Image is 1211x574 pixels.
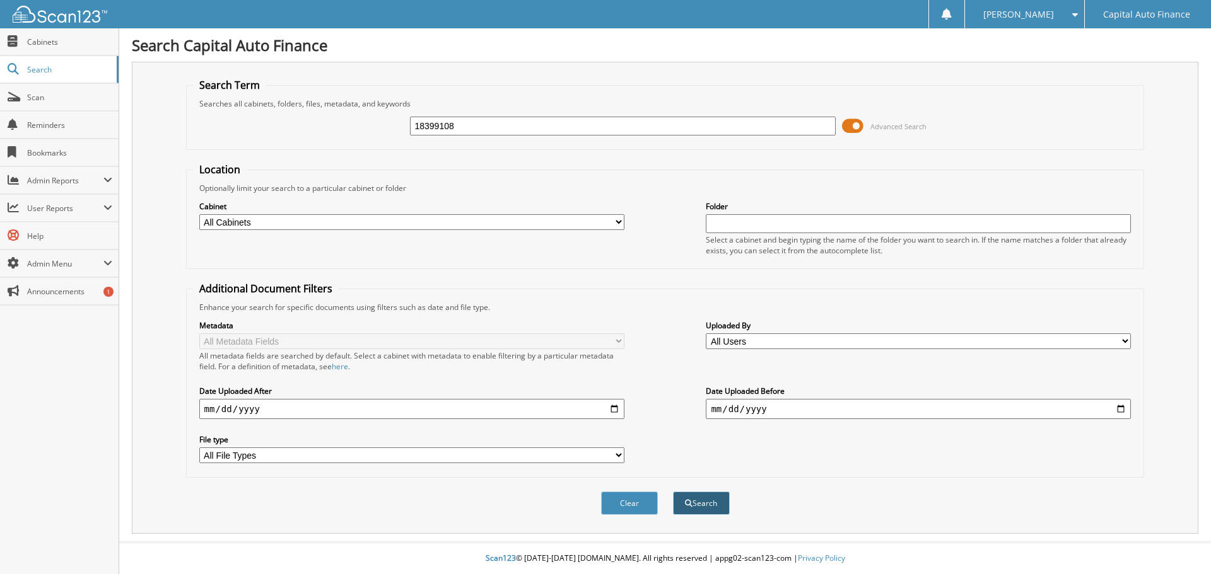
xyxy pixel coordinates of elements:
div: © [DATE]-[DATE] [DOMAIN_NAME]. All rights reserved | appg02-scan123-com | [119,543,1211,574]
legend: Search Term [193,78,266,92]
div: Searches all cabinets, folders, files, metadata, and keywords [193,98,1138,109]
span: Reminders [27,120,112,130]
span: Announcements [27,286,112,297]
div: All metadata fields are searched by default. Select a cabinet with metadata to enable filtering b... [199,350,624,372]
a: here [332,361,348,372]
div: Select a cabinet and begin typing the name of the folder you want to search in. If the name match... [706,234,1131,256]
span: Admin Reports [27,175,103,186]
input: start [199,399,624,419]
div: Optionally limit your search to a particular cabinet or folder [193,183,1138,193]
div: Enhance your search for specific documents using filters such as date and file type. [193,302,1138,313]
span: Capital Auto Finance [1103,11,1190,18]
legend: Additional Document Filters [193,282,339,296]
label: Cabinet [199,201,624,212]
span: Advanced Search [870,122,927,131]
a: Privacy Policy [798,553,845,563]
h1: Search Capital Auto Finance [132,35,1198,55]
button: Clear [601,491,658,515]
label: Date Uploaded After [199,386,624,396]
label: Date Uploaded Before [706,386,1131,396]
span: Search [27,64,110,75]
legend: Location [193,163,247,176]
iframe: Chat Widget [1148,514,1211,574]
span: [PERSON_NAME] [983,11,1054,18]
label: Uploaded By [706,320,1131,331]
label: Folder [706,201,1131,212]
span: Scan [27,92,112,103]
span: Scan123 [486,553,516,563]
div: 1 [103,287,114,297]
span: Cabinets [27,37,112,47]
span: User Reports [27,203,103,214]
span: Bookmarks [27,147,112,158]
span: Help [27,231,112,241]
label: File type [199,434,624,445]
input: end [706,399,1131,419]
img: scan123-logo-white.svg [13,6,107,23]
span: Admin Menu [27,258,103,269]
button: Search [673,491,730,515]
label: Metadata [199,320,624,331]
